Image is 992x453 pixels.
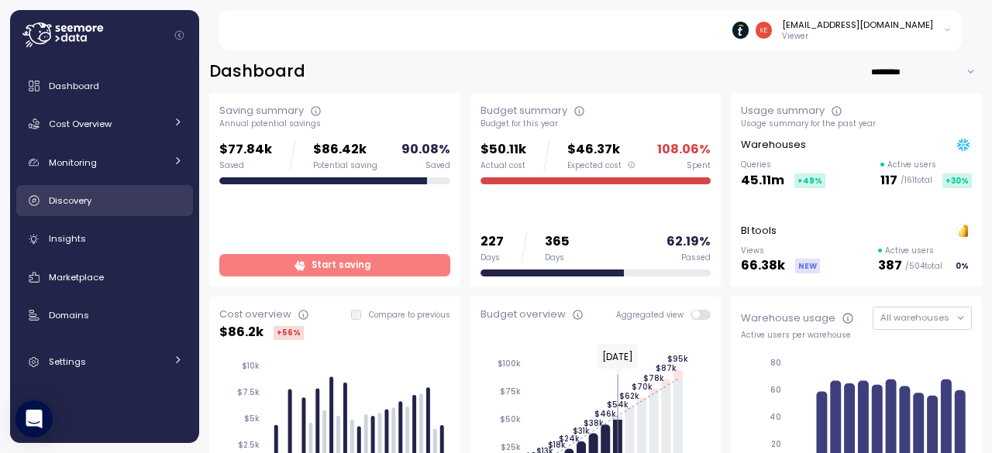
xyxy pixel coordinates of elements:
[16,70,193,101] a: Dashboard
[741,118,972,129] div: Usage summary for the past year
[667,354,688,364] tspan: $95k
[756,22,772,38] img: e4f1013cbcfa3a60050984dc5e8e116a
[16,262,193,293] a: Marketplace
[573,426,590,436] tspan: $31k
[219,139,272,160] p: $77.84k
[741,137,806,153] p: Warehouses
[219,160,272,171] div: Saved
[782,31,933,42] p: Viewer
[631,382,652,392] tspan: $70k
[425,160,450,171] div: Saved
[480,139,526,160] p: $50.11k
[583,417,603,427] tspan: $38k
[480,118,711,129] div: Budget for this year
[942,173,972,188] div: +30 %
[480,160,526,171] div: Actual cost
[558,433,579,443] tspan: $24k
[741,311,835,326] div: Warehouse usage
[643,372,664,383] tspan: $78k
[878,256,902,276] p: 387
[219,307,291,322] div: Cost overview
[480,232,504,252] p: 227
[655,363,676,373] tspan: $87k
[480,307,566,322] div: Budget overview
[49,355,86,368] span: Settings
[548,440,566,450] tspan: $18k
[732,22,749,38] img: 6714de1ca73de131760c52a6.PNG
[885,245,934,256] p: Active users
[901,175,932,186] p: / 161 total
[545,252,570,263] div: Days
[545,232,570,252] p: 365
[49,118,112,130] span: Cost Overview
[741,160,825,170] p: Queries
[49,194,91,207] span: Discovery
[16,147,193,178] a: Monitoring
[741,245,820,256] p: Views
[238,440,260,450] tspan: $2.5k
[49,156,97,169] span: Monitoring
[602,350,633,363] text: [DATE]
[594,409,616,419] tspan: $46k
[741,223,777,239] p: BI tools
[905,261,942,272] p: / 504 total
[369,310,450,321] p: Compare to previous
[567,139,636,160] p: $46.37k
[616,310,691,320] span: Aggregated view
[237,387,260,397] tspan: $7.5k
[741,330,972,341] div: Active users per warehouse
[771,439,781,449] tspan: 20
[401,139,450,160] p: 90.08 %
[687,160,711,171] div: Spent
[606,400,628,410] tspan: $54k
[795,259,820,273] div: NEW
[480,103,567,118] div: Budget summary
[16,224,193,255] a: Insights
[952,259,972,273] div: 0 %
[873,307,972,329] button: All warehouses
[219,118,450,129] div: Annual potential savings
[782,19,933,31] div: [EMAIL_ADDRESS][DOMAIN_NAME]
[480,252,504,263] div: Days
[49,80,99,92] span: Dashboard
[770,385,781,395] tspan: 60
[666,232,711,252] p: 62.19 %
[313,160,377,171] div: Potential saving
[880,170,897,191] p: 117
[619,391,639,401] tspan: $62k
[274,326,304,340] div: +56 %
[880,311,949,324] span: All warehouses
[16,346,193,377] a: Settings
[209,60,305,83] h2: Dashboard
[244,414,260,424] tspan: $5k
[49,271,104,283] span: Marketplace
[16,185,193,216] a: Discovery
[500,386,521,396] tspan: $75k
[219,254,450,276] a: Start saving
[500,414,521,424] tspan: $50k
[770,412,781,422] tspan: 40
[49,232,86,245] span: Insights
[794,173,825,188] div: +49 %
[170,29,189,41] button: Collapse navigation
[498,359,521,369] tspan: $100k
[49,309,89,321] span: Domains
[16,300,193,331] a: Domains
[15,400,53,438] div: Open Intercom Messenger
[770,358,781,368] tspan: 80
[312,255,370,276] span: Start saving
[741,170,784,191] p: 45.11m
[219,103,304,118] div: Saving summary
[219,322,263,343] p: $ 86.2k
[313,139,377,160] p: $86.42k
[16,108,193,139] a: Cost Overview
[741,256,785,276] p: 66.38k
[242,361,260,371] tspan: $10k
[567,160,622,171] span: Expected cost
[887,160,936,170] p: Active users
[741,103,825,118] div: Usage summary
[657,139,711,160] p: 108.06 %
[501,442,521,452] tspan: $25k
[681,252,711,263] div: Passed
